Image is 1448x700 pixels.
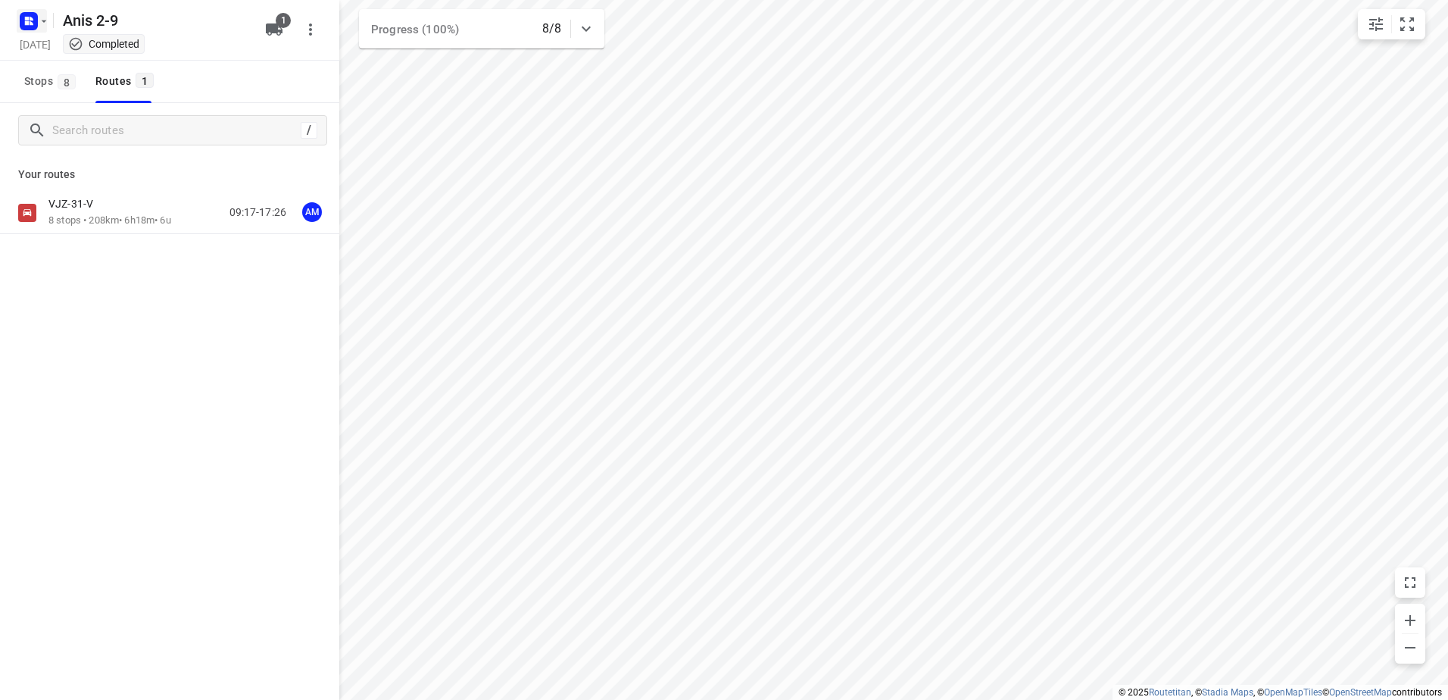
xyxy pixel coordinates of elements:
[276,13,291,28] span: 1
[68,36,139,52] div: This project completed. You cannot make any changes to it.
[259,14,289,45] button: 1
[229,205,286,220] p: 09:17-17:26
[542,20,561,38] p: 8/8
[1329,687,1392,698] a: OpenStreetMap
[1264,687,1322,698] a: OpenMapTiles
[48,214,171,228] p: 8 stops • 208km • 6h18m • 6u
[1119,687,1442,698] li: © 2025 , © , © © contributors
[52,119,301,142] input: Search routes
[48,197,102,211] p: VJZ-31-V
[1392,9,1422,39] button: Fit zoom
[1361,9,1391,39] button: Map settings
[58,74,76,89] span: 8
[1358,9,1425,39] div: small contained button group
[359,9,604,48] div: Progress (100%)8/8
[301,122,317,139] div: /
[1149,687,1191,698] a: Routetitan
[18,167,321,183] p: Your routes
[371,23,459,36] span: Progress (100%)
[295,14,326,45] button: More
[1202,687,1253,698] a: Stadia Maps
[136,73,154,88] span: 1
[24,72,80,91] span: Stops
[95,72,158,91] div: Routes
